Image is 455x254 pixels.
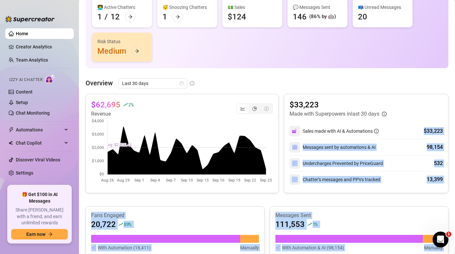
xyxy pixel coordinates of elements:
[16,100,28,105] a: Setup
[91,99,120,110] article: $62,695
[91,244,96,251] img: svg%3e
[292,160,298,166] img: svg%3e
[16,89,33,95] a: Content
[16,57,48,63] a: Team Analytics
[128,14,133,19] span: arrow-right
[275,244,281,251] img: svg%3e
[180,81,184,85] span: calendar
[16,138,63,148] span: Chat Copilot
[97,12,102,22] div: 1
[11,191,68,204] span: 🎁 Get $100 in AI Messages
[290,110,379,118] article: Made with Superpowers in last 30 days
[433,232,448,247] iframe: Intercom live chat
[86,78,113,88] article: Overview
[175,14,180,19] span: arrow-right
[293,12,307,22] div: 146
[374,129,379,133] span: info-circle
[163,4,212,11] div: 😴 Snoozing Chatters
[11,207,68,226] span: Share [PERSON_NAME] with a friend, and earn unlimited rewards
[292,177,298,183] img: svg%3e
[123,102,128,107] span: rise
[16,170,33,176] a: Settings
[16,157,60,162] a: Discover Viral Videos
[307,222,312,227] span: rise
[434,159,443,167] div: 532
[228,4,277,11] div: 💵 Sales
[118,222,123,227] span: rise
[290,142,376,153] div: Messages sent by automations & AI
[275,212,443,219] article: Messages Sent
[446,232,451,237] span: 1
[427,176,443,183] div: 13,399
[9,77,42,83] span: Izzy AI Chatter
[292,128,298,134] img: svg%3e
[91,110,133,118] article: Revenue
[424,127,443,135] div: $33,223
[252,106,257,111] span: pie-chart
[16,110,50,116] a: Chat Monitoring
[313,221,317,227] span: 1 %
[424,244,443,251] article: Manually
[290,174,380,185] div: Chatter’s messages and PPVs tracked
[236,103,273,114] div: segmented control
[275,219,305,230] article: 111,553
[264,106,269,111] span: dollar-circle
[9,127,14,132] span: thunderbolt
[358,12,367,22] div: 20
[122,78,183,88] span: Last 30 days
[293,4,342,11] div: 💬 Messages Sent
[48,232,53,237] span: arrow-right
[91,219,116,230] article: 20,722
[292,145,297,150] img: svg%3e
[163,12,167,22] div: 1
[282,244,344,251] article: With Automation & AI (98,154)
[228,12,246,22] div: $124
[45,74,55,84] img: AI Chatter
[124,221,131,227] span: 89 %
[303,127,379,135] div: Sales made with AI & Automations
[427,143,443,151] div: 98,154
[309,13,336,21] div: (86% by 🤖)
[9,141,13,145] img: Chat Copilot
[240,244,259,251] article: Manually
[190,81,194,86] span: info-circle
[240,106,245,111] span: line-chart
[11,229,68,240] button: Earn nowarrow-right
[382,112,387,116] span: info-circle
[111,12,120,22] div: 12
[97,4,147,11] div: 👩‍💻 Active Chatters
[16,31,28,36] a: Home
[91,212,259,219] article: Fans Engaged
[16,42,68,52] a: Creator Analytics
[98,244,151,251] article: With Automation (18,411)
[290,99,387,110] article: $33,223
[26,232,45,237] span: Earn now
[135,49,139,53] span: arrow-right
[97,38,147,45] div: Risk Status
[290,158,383,169] div: Undercharges Prevented by PriceGuard
[5,16,55,22] img: logo-BBDzfeDw.svg
[358,4,407,11] div: 📪 Unread Messages
[16,125,63,135] span: Automations
[128,101,133,108] span: 2 %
